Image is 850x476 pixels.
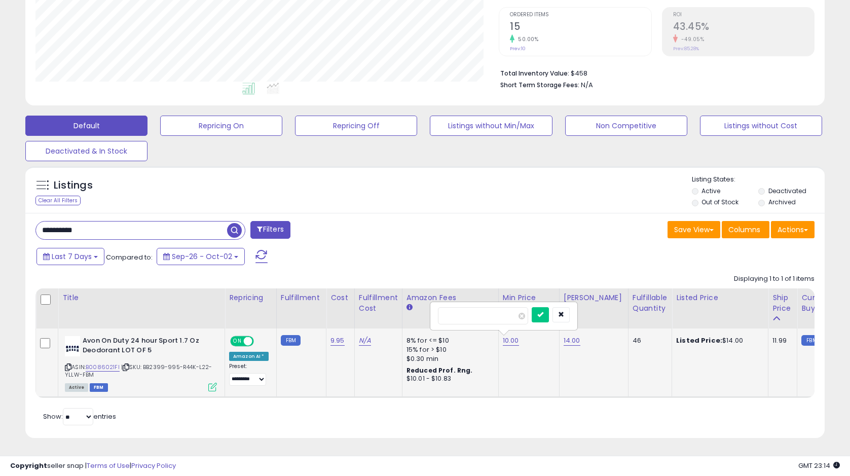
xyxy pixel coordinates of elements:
label: Archived [768,198,796,206]
button: Non Competitive [565,116,687,136]
a: 9.95 [330,336,345,346]
a: 14.00 [564,336,580,346]
div: [PERSON_NAME] [564,292,624,303]
div: $0.30 min [406,354,491,363]
button: Repricing Off [295,116,417,136]
div: Fulfillable Quantity [633,292,668,314]
b: Reduced Prof. Rng. [406,366,473,375]
span: | SKU: BB2399-995-R44K-L22-YLLW-FBM [65,363,212,378]
button: Save View [668,221,720,238]
div: $14.00 [676,336,760,345]
p: Listing States: [692,175,825,185]
span: 2025-10-10 23:14 GMT [798,461,840,470]
div: Preset: [229,363,269,386]
div: Amazon Fees [406,292,494,303]
small: -49.05% [678,35,705,43]
div: Clear All Filters [35,196,81,205]
b: Listed Price: [676,336,722,345]
span: ON [231,337,244,346]
strong: Copyright [10,461,47,470]
button: Default [25,116,147,136]
small: FBM [801,335,821,346]
a: Privacy Policy [131,461,176,470]
div: Title [62,292,220,303]
div: Cost [330,292,350,303]
span: FBM [90,383,108,392]
span: Sep-26 - Oct-02 [172,251,232,262]
button: Last 7 Days [36,248,104,265]
div: Repricing [229,292,272,303]
button: Sep-26 - Oct-02 [157,248,245,265]
span: OFF [252,337,269,346]
span: ROI [673,12,814,18]
button: Listings without Cost [700,116,822,136]
b: Total Inventory Value: [500,69,569,78]
div: ASIN: [65,336,217,390]
label: Active [701,187,720,195]
div: 46 [633,336,664,345]
div: Min Price [503,292,555,303]
div: $10.01 - $10.83 [406,375,491,383]
div: Listed Price [676,292,764,303]
small: Prev: 85.28% [673,46,699,52]
small: FBM [281,335,301,346]
label: Out of Stock [701,198,738,206]
h2: 15 [510,21,651,34]
h5: Listings [54,178,93,193]
button: Filters [250,221,290,239]
span: All listings currently available for purchase on Amazon [65,383,88,392]
button: Columns [722,221,769,238]
a: B0086021FI [86,363,120,372]
a: 10.00 [503,336,519,346]
a: Terms of Use [87,461,130,470]
small: Amazon Fees. [406,303,413,312]
span: Columns [728,225,760,235]
button: Actions [771,221,815,238]
li: $458 [500,66,807,79]
div: Displaying 1 to 1 of 1 items [734,274,815,284]
div: Fulfillment Cost [359,292,398,314]
button: Listings without Min/Max [430,116,552,136]
span: N/A [581,80,593,90]
div: 11.99 [772,336,789,345]
div: 8% for <= $10 [406,336,491,345]
span: Ordered Items [510,12,651,18]
div: Amazon AI * [229,352,269,361]
img: 31gqvce7odL._SL40_.jpg [65,336,80,356]
b: Avon On Duty 24 hour Sport 1.7 Oz Deodorant LOT OF 5 [83,336,206,357]
span: Last 7 Days [52,251,92,262]
button: Repricing On [160,116,282,136]
small: Prev: 10 [510,46,526,52]
button: Deactivated & In Stock [25,141,147,161]
small: 50.00% [514,35,538,43]
div: 15% for > $10 [406,345,491,354]
div: Ship Price [772,292,793,314]
b: Short Term Storage Fees: [500,81,579,89]
span: Compared to: [106,252,153,262]
span: Show: entries [43,412,116,421]
h2: 43.45% [673,21,814,34]
label: Deactivated [768,187,806,195]
a: N/A [359,336,371,346]
div: seller snap | | [10,461,176,471]
div: Fulfillment [281,292,322,303]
